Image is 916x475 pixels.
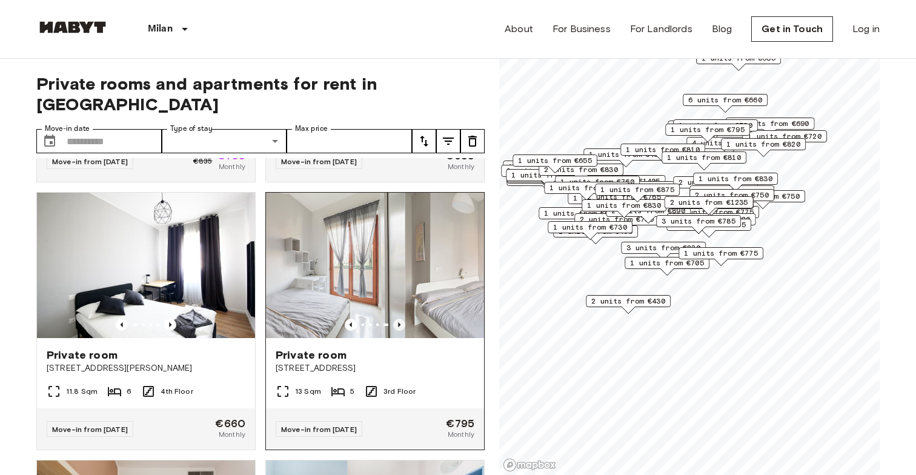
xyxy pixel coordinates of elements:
[45,124,90,134] label: Move-in date
[670,197,748,208] span: 2 units from €1235
[448,161,474,172] span: Monthly
[539,207,623,226] div: Map marker
[544,182,629,201] div: Map marker
[36,192,256,450] a: Marketing picture of unit IT-14-110-001-005Previous imagePrevious imagePrivate room[STREET_ADDRES...
[36,21,109,33] img: Habyt
[574,213,659,232] div: Map marker
[625,257,709,276] div: Map marker
[38,129,62,153] button: Choose date
[506,165,580,176] span: 2 units from €625
[215,418,245,429] span: €660
[582,199,666,218] div: Map marker
[683,94,768,113] div: Map marker
[712,22,732,36] a: Blog
[626,242,700,253] span: 3 units from €830
[662,216,735,227] span: 3 units from €785
[583,148,668,167] div: Map marker
[265,192,485,450] a: Previous imagePrevious imagePrivate room[STREET_ADDRESS]13 Sqm53rd FloorMove-in from [DATE]€795Mo...
[665,124,750,142] div: Map marker
[193,156,213,167] span: €835
[673,176,758,195] div: Map marker
[662,151,746,170] div: Map marker
[460,129,485,153] button: tune
[445,150,474,161] span: €655
[503,161,588,179] div: Map marker
[47,362,245,374] span: [STREET_ADDRESS][PERSON_NAME]
[508,161,582,172] span: 1 units from €695
[219,429,245,440] span: Monthly
[505,22,533,36] a: About
[689,185,774,204] div: Map marker
[665,196,754,215] div: Map marker
[626,144,700,155] span: 1 units from €810
[148,22,173,36] p: Milan
[695,190,769,201] span: 2 units from €750
[518,155,592,166] span: 1 units from €655
[127,386,131,397] span: 6
[600,184,674,195] span: 1 units from €875
[587,200,661,211] span: 1 units from €830
[731,118,809,129] span: 12 units from €690
[548,221,632,240] div: Map marker
[692,138,766,148] span: 4 units from €735
[568,192,652,211] div: Map marker
[555,176,640,194] div: Map marker
[577,175,666,194] div: Map marker
[672,219,746,230] span: 7 units from €765
[164,319,176,331] button: Previous image
[656,215,741,234] div: Map marker
[721,138,806,157] div: Map marker
[116,319,128,331] button: Previous image
[553,222,627,233] span: 1 units from €730
[544,208,618,219] span: 1 units from €695
[217,150,245,161] span: €795
[161,386,193,397] span: 4th Floor
[630,257,704,268] span: 1 units from €705
[591,296,665,307] span: 2 units from €430
[276,362,474,374] span: [STREET_ADDRESS]
[671,124,745,135] span: 1 units from €795
[580,214,654,225] span: 2 units from €730
[667,213,756,232] div: Map marker
[742,130,827,149] div: Map marker
[448,429,474,440] span: Monthly
[693,173,778,191] div: Map marker
[52,425,128,434] span: Move-in from [DATE]
[295,124,328,134] label: Max price
[684,248,758,259] span: 1 units from €775
[549,182,623,193] span: 1 units from €685
[187,193,405,338] img: Marketing picture of unit IT-14-029-004-01H
[383,386,416,397] span: 3rd Floor
[295,386,321,397] span: 13 Sqm
[66,386,98,397] span: 11.8 Sqm
[726,191,800,202] span: 2 units from €750
[679,247,763,266] div: Map marker
[37,193,255,338] img: Marketing picture of unit IT-14-110-001-005
[393,319,405,331] button: Previous image
[281,157,357,166] span: Move-in from [DATE]
[679,120,752,131] span: 1 units from €720
[595,184,680,202] div: Map marker
[689,189,774,208] div: Map marker
[345,319,357,331] button: Previous image
[52,157,128,166] span: Move-in from [DATE]
[36,73,485,115] span: Private rooms and apartments for rent in [GEOGRAPHIC_DATA]
[726,139,800,150] span: 1 units from €820
[511,170,585,181] span: 1 units from €695
[679,177,752,188] span: 2 units from €785
[553,22,611,36] a: For Business
[586,295,671,314] div: Map marker
[219,161,245,172] span: Monthly
[405,193,623,338] img: Marketing picture of unit IT-14-029-004-01H
[47,348,118,362] span: Private room
[620,144,705,162] div: Map marker
[446,418,474,429] span: €795
[436,129,460,153] button: tune
[630,22,692,36] a: For Landlords
[544,164,618,175] span: 2 units from €830
[621,242,706,261] div: Map marker
[513,154,597,173] div: Map marker
[170,124,213,134] label: Type of stay
[501,165,586,184] div: Map marker
[350,386,354,397] span: 5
